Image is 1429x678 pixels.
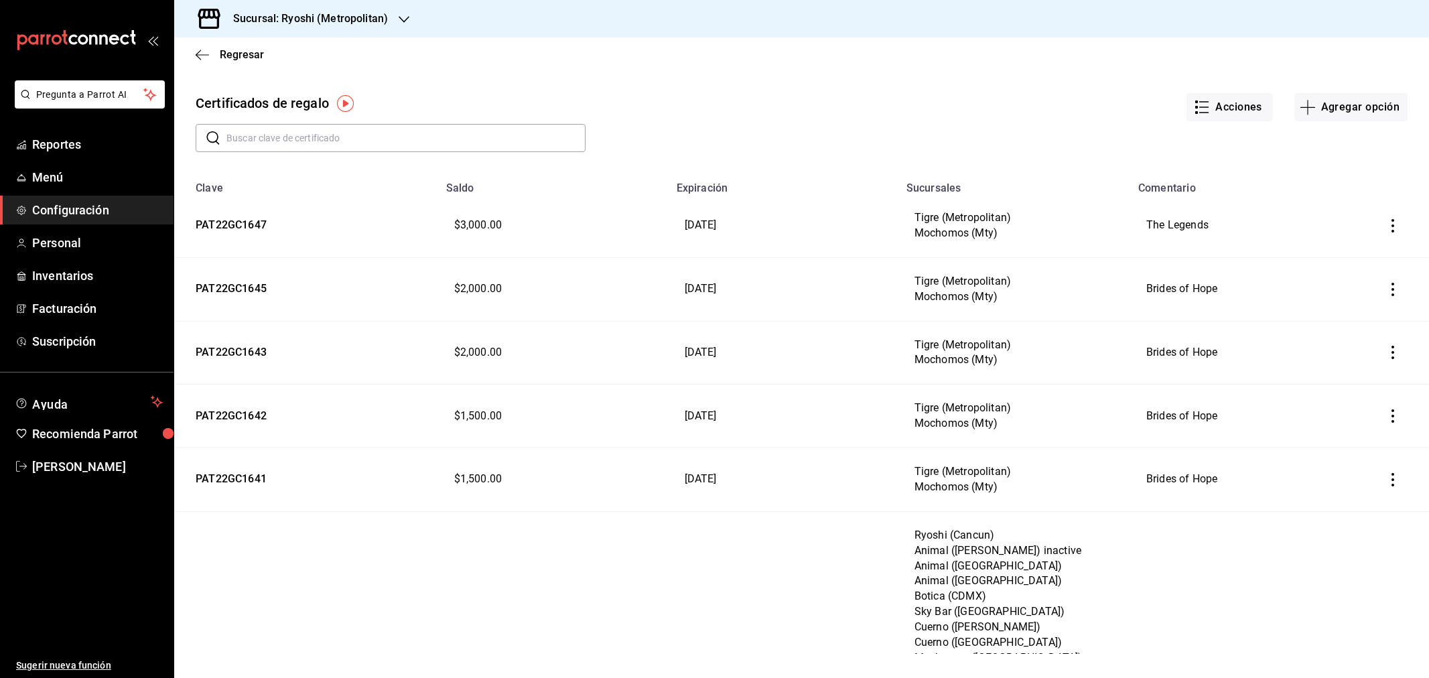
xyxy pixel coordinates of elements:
td: PAT22GC1645 [174,257,438,321]
td: The Legends [1130,194,1362,257]
td: [DATE] [669,194,898,257]
td: PAT22GC1647 [174,194,438,257]
th: Saldo [438,174,669,194]
td: $3,000.00 [438,194,669,257]
span: Inventarios [32,267,163,285]
button: Regresar [196,48,264,61]
td: $1,500.00 [438,385,669,448]
input: Buscar clave de certificado [226,125,586,151]
button: open_drawer_menu [147,35,158,46]
td: Tigre (Metropolitan) Mochomos (Mty) [898,448,1130,512]
div: Certificados de regalo [196,93,329,113]
span: Menú [32,168,163,186]
span: Pregunta a Parrot AI [36,88,144,102]
th: Clave [174,174,438,194]
span: Sugerir nueva función [16,659,163,673]
td: [DATE] [669,257,898,321]
span: [PERSON_NAME] [32,458,163,476]
td: $1,500.00 [438,448,669,512]
a: Pregunta a Parrot AI [9,97,165,111]
td: Tigre (Metropolitan) Mochomos (Mty) [898,194,1130,257]
td: $2,000.00 [438,321,669,385]
span: Reportes [32,135,163,153]
th: Comentario [1130,174,1362,194]
td: Tigre (Metropolitan) Mochomos (Mty) [898,321,1130,385]
td: Brides of Hope [1130,448,1362,512]
span: Regresar [220,48,264,61]
td: Tigre (Metropolitan) Mochomos (Mty) [898,385,1130,448]
th: Expiración [669,174,898,194]
button: Acciones [1186,93,1273,121]
td: [DATE] [669,385,898,448]
td: PAT22GC1643 [174,321,438,385]
td: PAT22GC1641 [174,448,438,512]
span: Configuración [32,201,163,219]
td: Brides of Hope [1130,257,1362,321]
h3: Sucursal: Ryoshi (Metropolitan) [222,11,388,27]
th: Sucursales [898,174,1130,194]
td: [DATE] [669,321,898,385]
button: Pregunta a Parrot AI [15,80,165,109]
span: Recomienda Parrot [32,425,163,443]
button: Agregar opción [1294,93,1408,121]
td: PAT22GC1642 [174,385,438,448]
span: Facturación [32,299,163,318]
span: Suscripción [32,332,163,350]
td: Brides of Hope [1130,321,1362,385]
td: [DATE] [669,448,898,512]
td: Tigre (Metropolitan) Mochomos (Mty) [898,257,1130,321]
img: Tooltip marker [337,95,354,112]
span: Ayuda [32,394,145,410]
span: Personal [32,234,163,252]
td: $2,000.00 [438,257,669,321]
td: Brides of Hope [1130,385,1362,448]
